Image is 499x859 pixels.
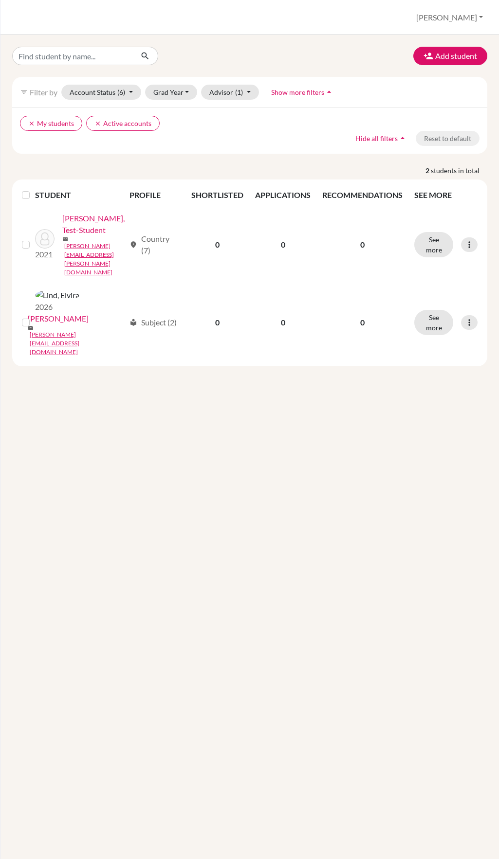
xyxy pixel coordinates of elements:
span: (6) [117,88,125,96]
th: SEE MORE [408,183,483,207]
button: Show more filtersarrow_drop_up [263,85,342,100]
div: Subject (2) [129,317,177,328]
p: 0 [322,317,403,328]
span: (1) [235,88,243,96]
i: arrow_drop_up [324,87,334,97]
span: Hide all filters [355,134,398,143]
button: See more [414,232,453,257]
span: mail [62,236,68,242]
a: [PERSON_NAME], Test-Student [62,213,125,236]
i: arrow_drop_up [398,133,407,143]
td: 0 [249,207,316,283]
button: clearMy students [20,116,82,131]
button: Hide all filtersarrow_drop_up [347,131,416,146]
span: mail [28,325,34,331]
span: location_on [129,241,137,249]
button: See more [414,310,453,335]
td: 0 [185,207,249,283]
a: [PERSON_NAME][EMAIL_ADDRESS][DOMAIN_NAME] [30,330,125,357]
button: Add student [413,47,487,65]
img: Erika, Test-Student [35,229,55,249]
button: [PERSON_NAME] [412,8,487,27]
button: Grad Year [145,85,198,100]
th: APPLICATIONS [249,183,316,207]
th: SHORTLISTED [185,183,249,207]
td: 0 [249,283,316,362]
th: PROFILE [124,183,185,207]
span: local_library [129,319,137,326]
a: [PERSON_NAME] [28,313,89,324]
p: 2021 [35,249,55,260]
button: Account Status(6) [61,85,141,100]
i: clear [94,120,101,127]
span: Filter by [30,88,57,97]
input: Find student by name... [12,47,133,65]
td: 0 [185,283,249,362]
div: Country (7) [129,233,180,256]
i: filter_list [20,88,28,96]
a: [PERSON_NAME][EMAIL_ADDRESS][PERSON_NAME][DOMAIN_NAME] [64,242,125,277]
img: Lind, Elvira [35,289,79,301]
p: 2026 [35,301,79,313]
i: clear [28,120,35,127]
strong: 2 [425,165,431,176]
th: STUDENT [35,183,124,207]
span: students in total [431,165,487,176]
span: Show more filters [271,88,324,96]
button: clearActive accounts [86,116,160,131]
button: Advisor(1) [201,85,259,100]
th: RECOMMENDATIONS [316,183,408,207]
button: Reset to default [416,131,480,146]
p: 0 [322,239,403,251]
